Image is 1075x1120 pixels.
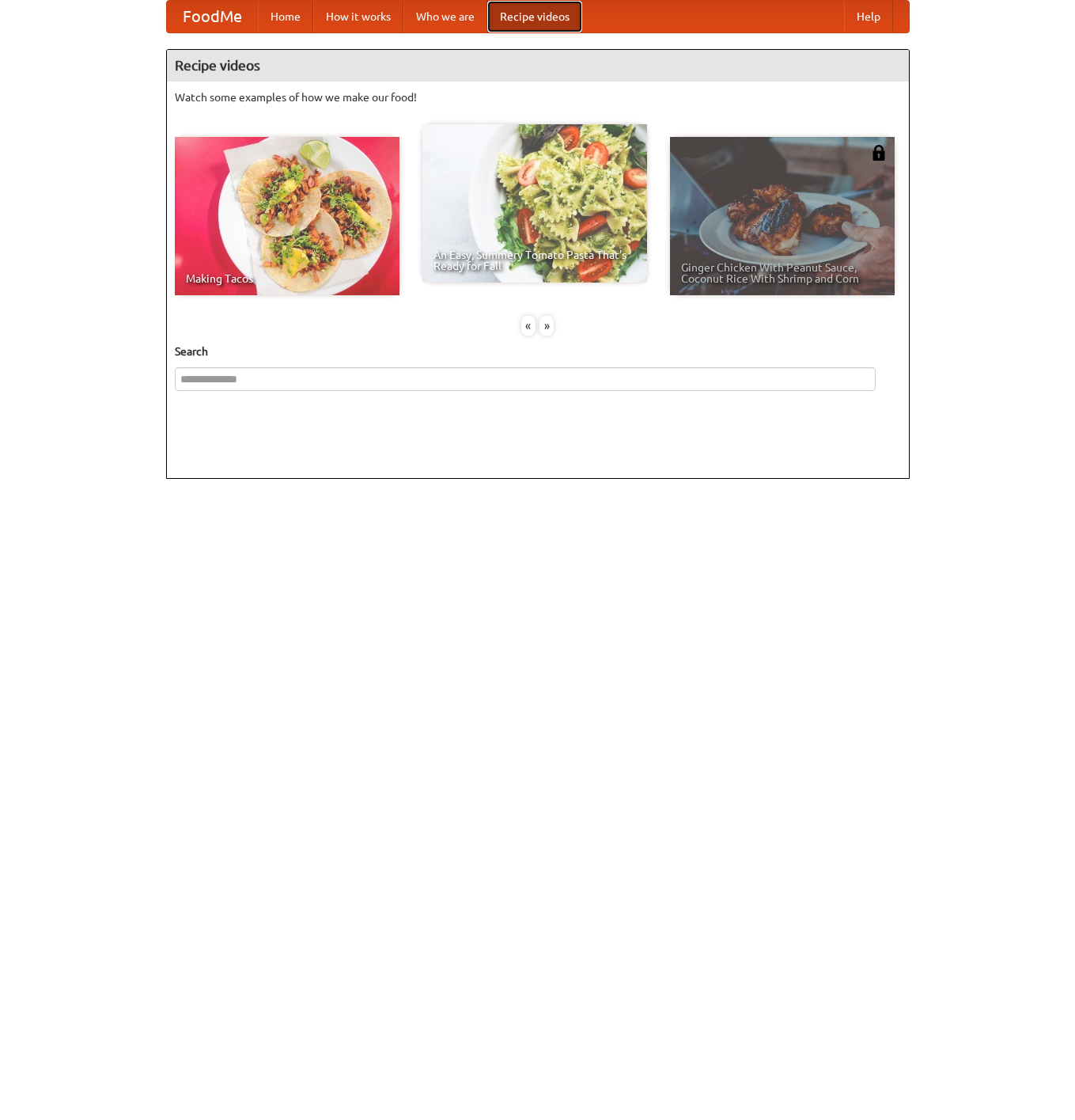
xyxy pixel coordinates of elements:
a: Home [258,1,313,32]
a: How it works [313,1,403,32]
img: 483408.png [871,145,887,161]
a: An Easy, Summery Tomato Pasta That's Ready for Fall [422,124,647,283]
a: Recipe videos [487,1,582,32]
a: Help [844,1,893,32]
a: Making Tacos [175,137,399,295]
span: Making Tacos [186,273,388,284]
a: Who we are [403,1,487,32]
h4: Recipe videos [167,50,909,82]
div: » [539,316,554,336]
span: An Easy, Summery Tomato Pasta That's Ready for Fall [433,249,636,271]
div: « [521,316,536,336]
p: Watch some examples of how we make our food! [175,89,901,105]
a: FoodMe [167,1,258,32]
h5: Search [175,344,901,359]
